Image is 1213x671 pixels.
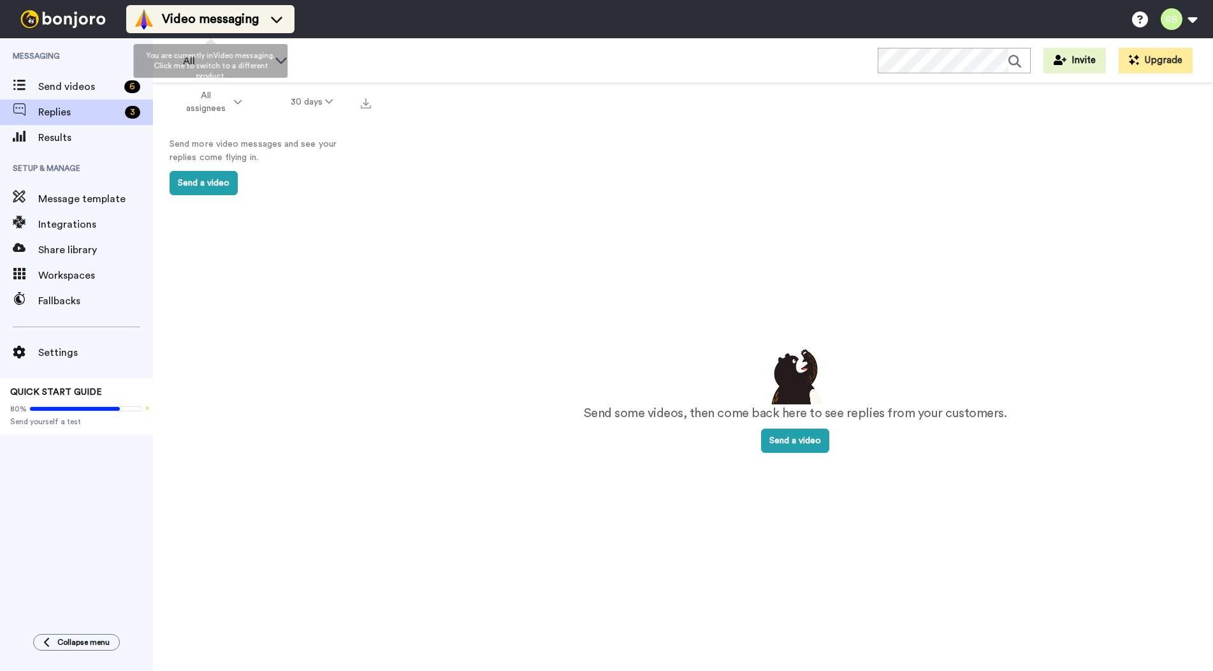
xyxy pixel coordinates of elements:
[10,417,143,427] span: Send yourself a test
[38,217,153,232] span: Integrations
[10,388,102,397] span: QUICK START GUIDE
[146,52,275,80] span: You are currently in Video messaging . Click me to switch to a different product.
[38,105,120,120] span: Replies
[134,9,154,29] img: vm-color.svg
[156,84,266,120] button: All assignees
[266,91,358,114] button: 30 days
[38,268,153,283] span: Workspaces
[125,106,140,119] div: 3
[57,637,110,647] span: Collapse menu
[142,402,153,414] div: Tooltip anchor
[33,634,120,651] button: Collapse menu
[761,436,829,445] a: Send a video
[162,10,259,28] span: Video messaging
[361,98,371,108] img: export.svg
[170,171,238,195] button: Send a video
[764,346,827,404] img: results-emptystates.png
[38,293,153,309] span: Fallbacks
[1119,48,1193,73] button: Upgrade
[180,89,231,115] span: All assignees
[10,404,27,414] span: 80%
[15,10,111,28] img: bj-logo-header-white.svg
[124,80,140,93] div: 6
[38,130,153,145] span: Results
[1043,48,1106,73] button: Invite
[38,79,119,94] span: Send videos
[170,138,361,165] p: Send more video messages and see your replies come flying in.
[584,404,1007,423] p: Send some videos, then come back here to see replies from your customers.
[761,429,829,453] button: Send a video
[38,191,153,207] span: Message template
[38,242,153,258] span: Share library
[38,345,153,360] span: Settings
[357,92,375,112] button: Export all results that match these filters now.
